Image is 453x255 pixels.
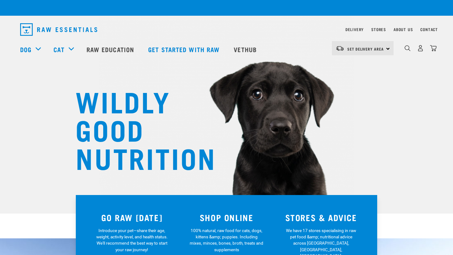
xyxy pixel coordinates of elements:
[277,213,365,222] h3: STORES & ADVICE
[394,28,413,30] a: About Us
[95,227,169,253] p: Introduce your pet—share their age, weight, activity level, and health status. We'll recommend th...
[190,227,264,253] p: 100% natural, raw food for cats, dogs, kittens &amp; puppies. Including mixes, minces, bones, bro...
[430,45,437,52] img: home-icon@2x.png
[227,37,265,62] a: Vethub
[371,28,386,30] a: Stores
[80,37,142,62] a: Raw Education
[15,21,438,38] nav: dropdown navigation
[420,28,438,30] a: Contact
[345,28,364,30] a: Delivery
[417,45,424,52] img: user.png
[75,86,201,171] h1: WILDLY GOOD NUTRITION
[53,45,64,54] a: Cat
[88,213,176,222] h3: GO RAW [DATE]
[347,48,384,50] span: Set Delivery Area
[20,45,31,54] a: Dog
[183,213,270,222] h3: SHOP ONLINE
[20,23,97,36] img: Raw Essentials Logo
[405,45,411,51] img: home-icon-1@2x.png
[142,37,227,62] a: Get started with Raw
[336,46,344,51] img: van-moving.png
